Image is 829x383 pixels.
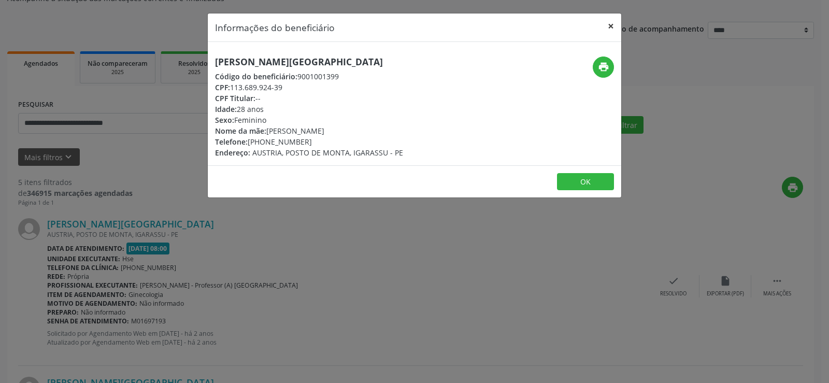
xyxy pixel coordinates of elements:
div: -- [215,93,403,104]
span: Telefone: [215,137,248,147]
div: [PERSON_NAME] [215,125,403,136]
span: AUSTRIA, POSTO DE MONTA, IGARASSU - PE [252,148,403,158]
span: CPF: [215,82,230,92]
span: Nome da mãe: [215,126,266,136]
span: CPF Titular: [215,93,255,103]
span: Endereço: [215,148,250,158]
div: 28 anos [215,104,403,115]
div: Feminino [215,115,403,125]
div: [PHONE_NUMBER] [215,136,403,147]
span: Sexo: [215,115,234,125]
button: Close [601,13,621,39]
button: print [593,56,614,78]
h5: Informações do beneficiário [215,21,335,34]
button: OK [557,173,614,191]
span: Idade: [215,104,237,114]
span: Código do beneficiário: [215,72,297,81]
div: 113.689.924-39 [215,82,403,93]
i: print [598,61,609,73]
div: 9001001399 [215,71,403,82]
h5: [PERSON_NAME][GEOGRAPHIC_DATA] [215,56,403,67]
